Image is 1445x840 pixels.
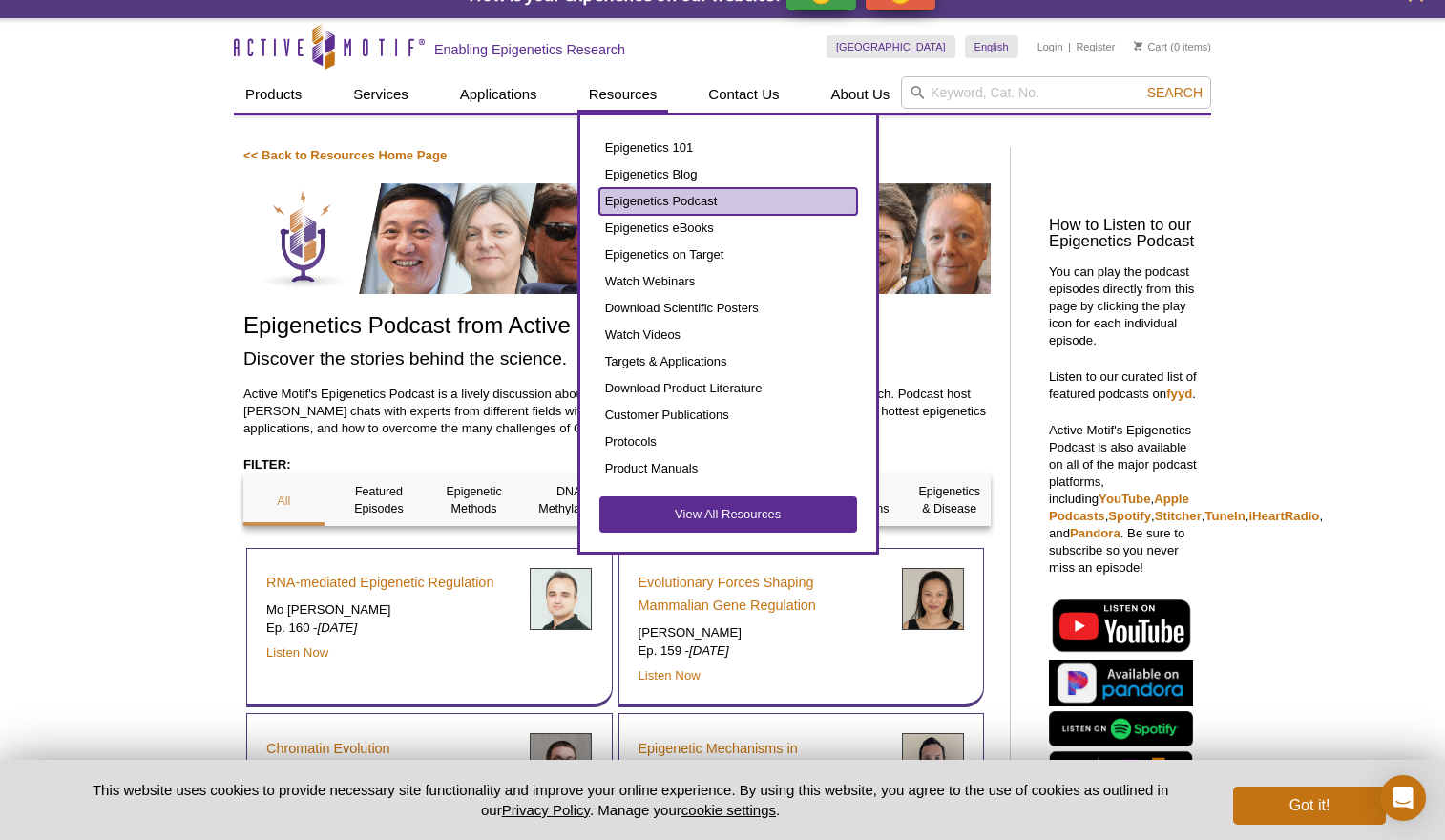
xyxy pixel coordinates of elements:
[1233,787,1386,825] button: Got it!
[1076,40,1115,53] a: Register
[1049,492,1189,523] a: Apple Podcasts
[1049,596,1193,655] img: Listen on YouTube
[449,76,549,113] a: Applications
[599,322,857,348] a: Watch Videos
[599,188,857,215] a: Epigenetics Podcast
[1248,509,1319,523] a: iHeartRadio
[266,601,515,619] p: Mo [PERSON_NAME]
[1380,775,1426,821] div: Open Intercom Messenger
[1049,660,1193,706] img: Listen on Pandora
[1099,492,1150,506] a: YouTube
[599,402,857,429] a: Customer Publications
[1166,387,1192,401] a: fyyd
[1049,751,1193,794] img: Listen on Stitcher
[1068,35,1071,58] li: |
[1108,509,1151,523] a: Spotify
[234,76,313,113] a: Products
[433,483,514,517] p: Epigenetic Methods
[1070,526,1120,540] a: Pandora
[530,733,592,795] img: Arnau Sebe Pedros headshot
[689,643,729,658] em: [DATE]
[342,76,420,113] a: Services
[599,268,857,295] a: Watch Webinars
[243,457,291,472] strong: FILTER:
[243,493,325,510] p: All
[599,295,857,322] a: Download Scientific Posters
[266,619,515,637] p: Ep. 160 -
[599,215,857,241] a: Epigenetics eBooks
[639,668,701,682] a: Listen Now
[599,455,857,482] a: Product Manuals
[965,35,1018,58] a: English
[243,313,991,341] h1: Epigenetics Podcast from Active Motif
[1204,509,1245,523] a: TuneIn
[1049,368,1202,403] p: Listen to our curated list of featured podcasts on .
[1049,422,1202,577] p: Active Motif's Epigenetics Podcast is also available on all of the major podcast platforms, inclu...
[599,429,857,455] a: Protocols
[599,496,857,533] a: View All Resources
[639,642,888,660] p: Ep. 159 -
[599,135,857,161] a: Epigenetics 101
[529,483,610,517] p: DNA Methylation
[243,183,991,294] img: Discover the stories behind the science.
[639,737,888,783] a: Epigenetic Mechanisms in [MEDICAL_DATA]
[902,568,964,630] img: Emily Wong headshot
[1134,41,1142,51] img: Your Cart
[59,780,1202,820] p: This website uses cookies to provide necessary site functionality and improve your online experie...
[599,375,857,402] a: Download Product Literature
[697,76,790,113] a: Contact Us
[1049,218,1202,250] h3: How to Listen to our Epigenetics Podcast
[1134,35,1211,58] li: (0 items)
[820,76,902,113] a: About Us
[266,571,493,594] a: RNA-mediated Epigenetic Regulation
[902,733,964,795] img: Luca Magnani headshot
[434,41,625,58] h2: Enabling Epigenetics Research
[266,737,390,760] a: Chromatin Evolution
[502,802,590,818] a: Privacy Policy
[1155,509,1202,523] a: Stitcher
[827,35,955,58] a: [GEOGRAPHIC_DATA]
[1147,85,1203,100] span: Search
[1049,263,1202,349] p: You can play the podcast episodes directly from this page by clicking the play icon for each indi...
[901,76,1211,109] input: Keyword, Cat. No.
[1049,711,1193,746] img: Listen on Spotify
[339,483,420,517] p: Featured Episodes
[639,624,888,641] p: [PERSON_NAME]
[1037,40,1063,53] a: Login
[243,346,991,371] h2: Discover the stories behind the science.
[1134,40,1167,53] a: Cart
[577,76,669,113] a: Resources
[530,568,592,630] img: Emily Wong headshot
[639,571,888,617] a: Evolutionary Forces Shaping Mammalian Gene Regulation
[243,386,991,437] p: Active Motif's Epigenetics Podcast is a lively discussion about the latest tips and techniques fo...
[599,348,857,375] a: Targets & Applications
[243,148,447,162] a: << Back to Resources Home Page
[266,645,328,660] a: Listen Now
[599,161,857,188] a: Epigenetics Blog
[1141,84,1208,101] button: Search
[681,802,776,818] button: cookie settings
[599,241,857,268] a: Epigenetics on Target
[318,620,358,635] em: [DATE]
[909,483,990,517] p: Epigenetics & Disease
